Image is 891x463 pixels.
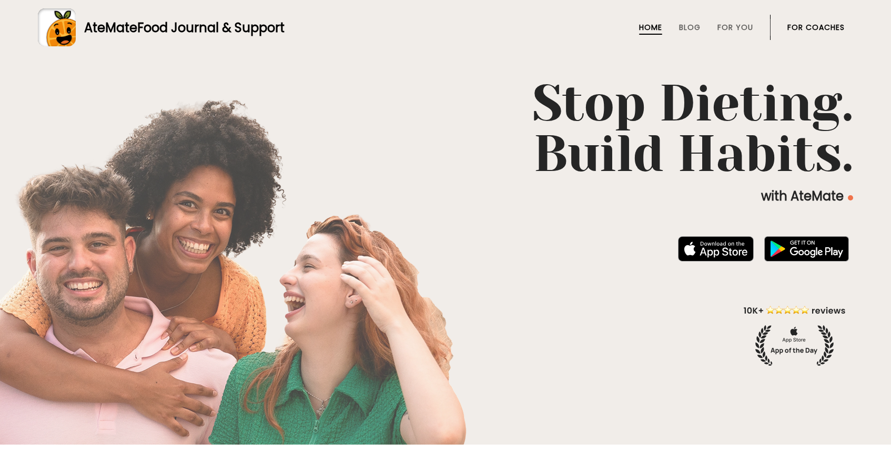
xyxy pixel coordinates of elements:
[717,23,753,32] a: For You
[137,19,285,36] span: Food Journal & Support
[678,236,754,261] img: badge-download-apple.svg
[639,23,662,32] a: Home
[764,236,849,261] img: badge-download-google.png
[736,304,853,366] img: home-hero-appoftheday.png
[679,23,701,32] a: Blog
[38,188,853,205] p: with AteMate
[787,23,845,32] a: For Coaches
[76,18,285,37] div: AteMate
[38,78,853,179] h1: Stop Dieting. Build Habits.
[38,8,853,46] a: AteMateFood Journal & Support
